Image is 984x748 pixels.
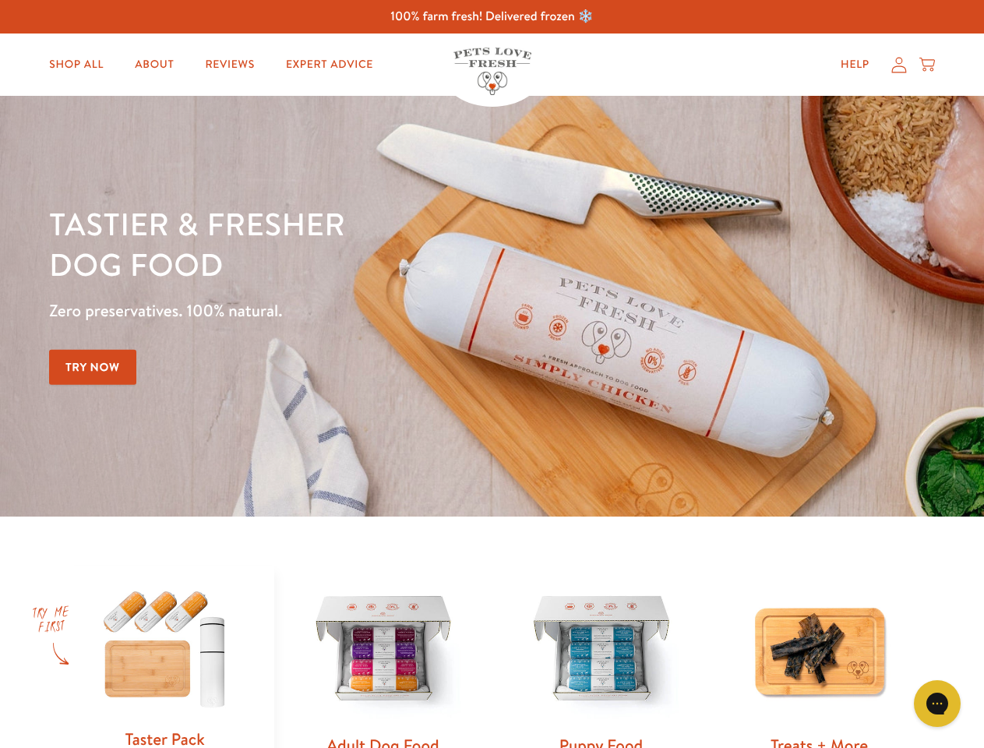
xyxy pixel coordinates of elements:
[122,49,186,80] a: About
[828,49,882,80] a: Help
[49,297,640,325] p: Zero preservatives. 100% natural.
[906,675,968,732] iframe: Gorgias live chat messenger
[192,49,266,80] a: Reviews
[453,48,531,95] img: Pets Love Fresh
[273,49,386,80] a: Expert Advice
[37,49,116,80] a: Shop All
[49,203,640,284] h1: Tastier & fresher dog food
[49,350,136,385] a: Try Now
